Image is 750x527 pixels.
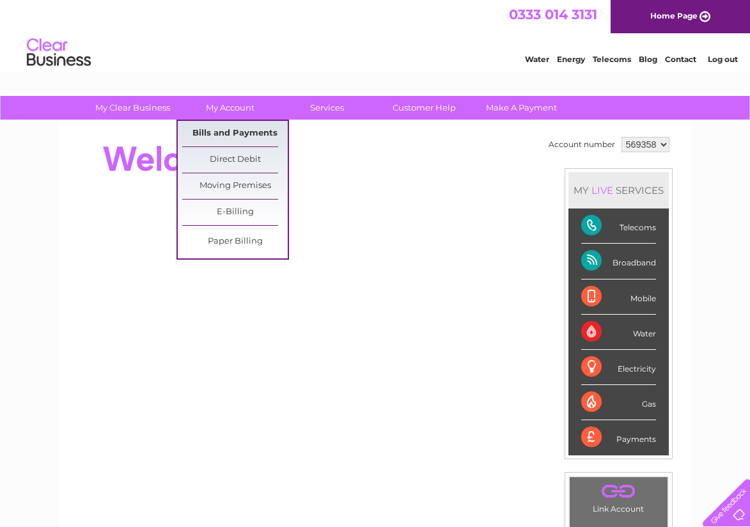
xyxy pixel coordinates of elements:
[581,385,656,420] div: Gas
[593,54,631,64] a: Telecoms
[182,229,288,255] a: Paper Billing
[581,315,656,350] div: Water
[545,134,618,155] td: Account number
[589,184,616,196] div: LIVE
[557,54,585,64] a: Energy
[581,279,656,315] div: Mobile
[182,121,288,146] a: Bills and Payments
[371,96,477,120] a: Customer Help
[182,173,288,199] a: Moving Premises
[581,244,656,279] div: Broadband
[581,208,656,244] div: Telecoms
[182,147,288,173] a: Direct Debit
[569,476,668,517] td: Link Account
[708,54,738,64] a: Log out
[182,200,288,225] a: E-Billing
[573,480,664,503] a: .
[177,96,283,120] a: My Account
[26,33,91,72] img: logo.png
[581,420,656,455] div: Payments
[274,96,380,120] a: Services
[525,54,549,64] a: Water
[469,96,574,120] a: Make A Payment
[509,6,597,22] a: 0333 014 3131
[568,172,669,208] div: MY SERVICES
[665,54,696,64] a: Contact
[639,54,657,64] a: Blog
[74,7,678,62] div: Clear Business is a trading name of Verastar Limited (registered in [GEOGRAPHIC_DATA] No. 3667643...
[581,350,656,385] div: Electricity
[80,96,185,120] a: My Clear Business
